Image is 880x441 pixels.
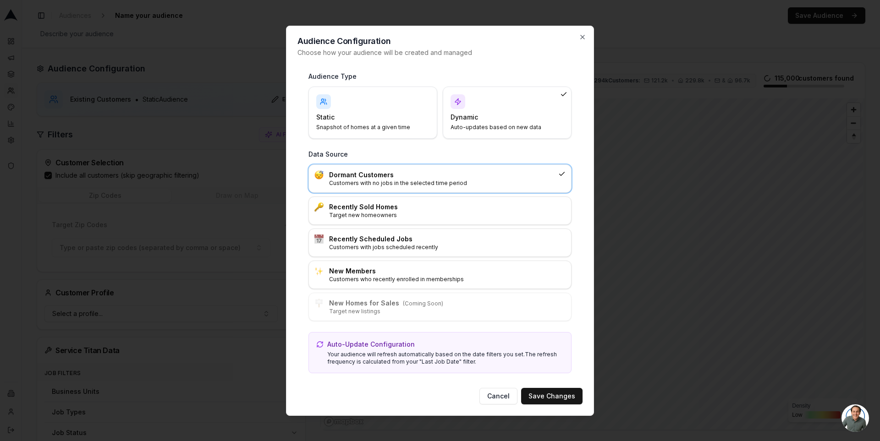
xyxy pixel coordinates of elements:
[308,72,572,81] h3: Audience Type
[403,300,443,307] span: (Coming Soon)
[451,124,553,131] p: Auto-updates based on new data
[314,202,324,212] img: :key:
[329,170,555,180] h3: Dormant Customers
[316,124,418,131] p: Snapshot of homes at a given time
[521,388,583,404] button: Save Changes
[329,244,566,251] p: Customers with jobs scheduled recently
[327,340,415,349] p: Auto-Update Configuration
[297,48,583,57] p: Choose how your audience will be created and managed
[329,234,566,244] h3: Recently Scheduled Jobs
[329,276,566,283] p: Customers who recently enrolled in memberships
[308,229,572,257] div: :calendar:Recently Scheduled JobsCustomers with jobs scheduled recently
[308,150,572,159] h3: Data Source
[314,170,324,180] img: :sleeping:
[329,202,566,212] h3: Recently Sold Homes
[329,299,566,308] h3: New Homes for Sales
[327,351,564,365] p: Your audience will refresh automatically based on the date filters you set. The refresh frequency...
[308,261,572,289] div: ✨New MembersCustomers who recently enrolled in memberships
[329,212,566,219] p: Target new homeowners
[479,388,517,404] button: Cancel
[314,299,324,308] img: :placard:
[314,234,324,244] img: :calendar:
[297,37,583,45] h2: Audience Configuration
[316,113,418,122] h4: Static
[308,293,572,321] div: :placard:New Homes for Sales(Coming Soon)Target new listings
[443,87,572,139] div: DynamicAuto-updates based on new data
[329,267,566,276] h3: New Members
[329,308,566,315] p: Target new listings
[308,87,437,139] div: StaticSnapshot of homes at a given time
[329,180,555,187] p: Customers with no jobs in the selected time period
[314,267,324,276] img: ✨
[308,164,572,193] div: :sleeping:Dormant CustomersCustomers with no jobs in the selected time period
[451,113,553,122] h4: Dynamic
[308,196,572,225] div: :key:Recently Sold HomesTarget new homeowners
